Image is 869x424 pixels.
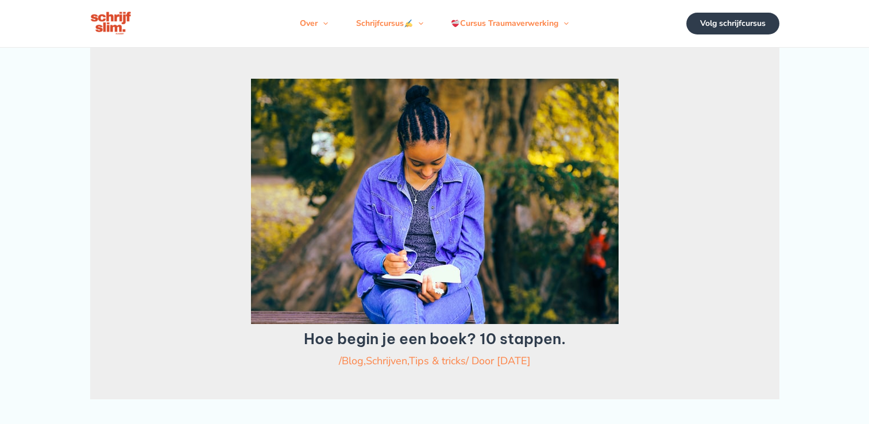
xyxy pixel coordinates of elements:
a: SchrijfcursusMenu schakelen [342,6,437,41]
a: OverMenu schakelen [286,6,342,41]
a: [DATE] [497,354,531,368]
span: Menu schakelen [413,6,423,41]
img: ❤️‍🩹 [451,20,459,28]
img: schrijfcursus schrijfslim academy [90,10,133,37]
div: / / Door [133,353,737,368]
a: Tips & tricks [409,354,466,368]
a: Schrijven [366,354,407,368]
span: Menu schakelen [558,6,569,41]
a: Cursus TraumaverwerkingMenu schakelen [437,6,582,41]
nav: Primaire site navigatie [286,6,582,41]
span: Menu schakelen [318,6,328,41]
img: Hoe begin je met een boek schrijven [251,79,619,324]
h1: Hoe begin je een boek? 10 stappen. [133,330,737,348]
span: , , [342,354,466,368]
a: Volg schrijfcursus [686,13,779,34]
img: ✍️ [404,20,412,28]
a: Blog [342,354,364,368]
